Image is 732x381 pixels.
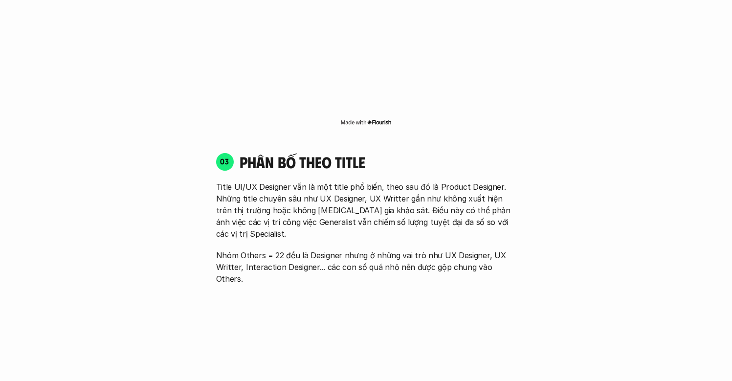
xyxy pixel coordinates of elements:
p: Title UI/UX Designer vẫn là một title phổ biến, theo sau đó là Product Designer. Những title chuy... [216,181,516,240]
img: Made with Flourish [340,118,392,126]
p: Nhóm Others = 22 đều là Designer nhưng ở những vai trò như UX Designer, UX Writter, Interaction D... [216,249,516,285]
p: 03 [220,157,229,165]
h4: phân bố theo title [240,153,516,171]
